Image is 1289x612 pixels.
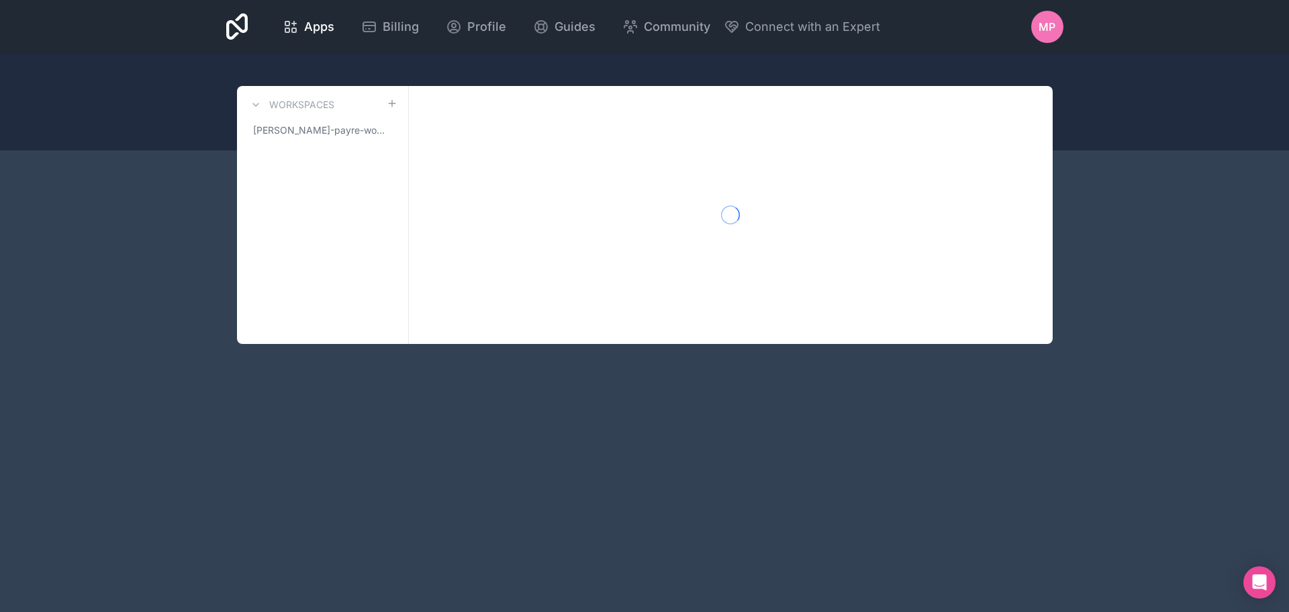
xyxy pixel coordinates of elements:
[248,118,397,142] a: [PERSON_NAME]-payre-workspace
[435,12,517,42] a: Profile
[304,17,334,36] span: Apps
[253,124,387,137] span: [PERSON_NAME]-payre-workspace
[1243,566,1276,599] div: Open Intercom Messenger
[745,17,880,36] span: Connect with an Expert
[644,17,710,36] span: Community
[724,17,880,36] button: Connect with an Expert
[272,12,345,42] a: Apps
[522,12,606,42] a: Guides
[383,17,419,36] span: Billing
[612,12,721,42] a: Community
[555,17,595,36] span: Guides
[269,98,334,112] h3: Workspaces
[248,97,334,113] a: Workspaces
[467,17,506,36] span: Profile
[350,12,430,42] a: Billing
[1039,19,1055,35] span: MP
